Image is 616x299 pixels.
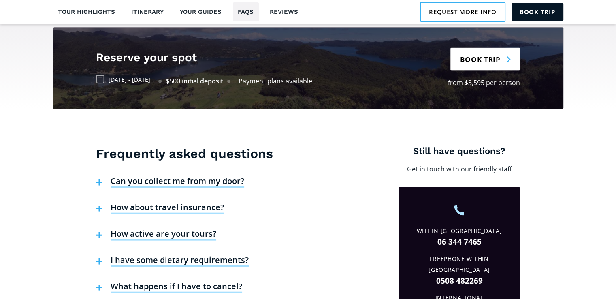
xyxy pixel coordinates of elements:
a: 0508 482269 [405,276,514,286]
h4: How about travel insurance? [111,202,224,214]
div: Payment plans available [239,75,312,87]
a: Itinerary [126,2,169,21]
div: [DATE] - [DATE] [109,77,150,83]
button: How about travel insurance? [92,196,228,222]
a: Book trip [512,3,563,21]
p: Get in touch with our friendly staff [399,163,520,175]
a: Request more info [420,2,505,21]
a: Book trip [450,48,520,71]
h4: Can you collect me from my door? [111,176,244,188]
h4: I have some dietary requirements? [111,255,249,267]
a: 06 344 7465 [405,237,514,248]
a: Your guides [175,2,227,21]
div: from [448,77,463,89]
a: Tour highlights [53,2,120,21]
h3: Frequently asked questions [96,145,347,162]
h4: What happens if I have to cancel? [111,281,242,293]
a: Reviews [265,2,303,21]
div: per person [486,77,520,89]
div: Within [GEOGRAPHIC_DATA] [405,226,514,237]
div: Freephone Within [GEOGRAPHIC_DATA] [405,254,514,276]
button: Can you collect me from my door? [92,170,248,196]
div: $3,595 [465,77,484,89]
button: I have some dietary requirements? [92,249,253,275]
div: $500 [166,77,180,86]
h4: How active are your tours? [111,229,216,241]
h4: Still have questions? [399,145,520,157]
button: How active are your tours? [92,222,220,249]
div: initial deposit [182,77,223,86]
h4: Reserve your spot [96,49,430,65]
a: FAQs [233,2,259,21]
